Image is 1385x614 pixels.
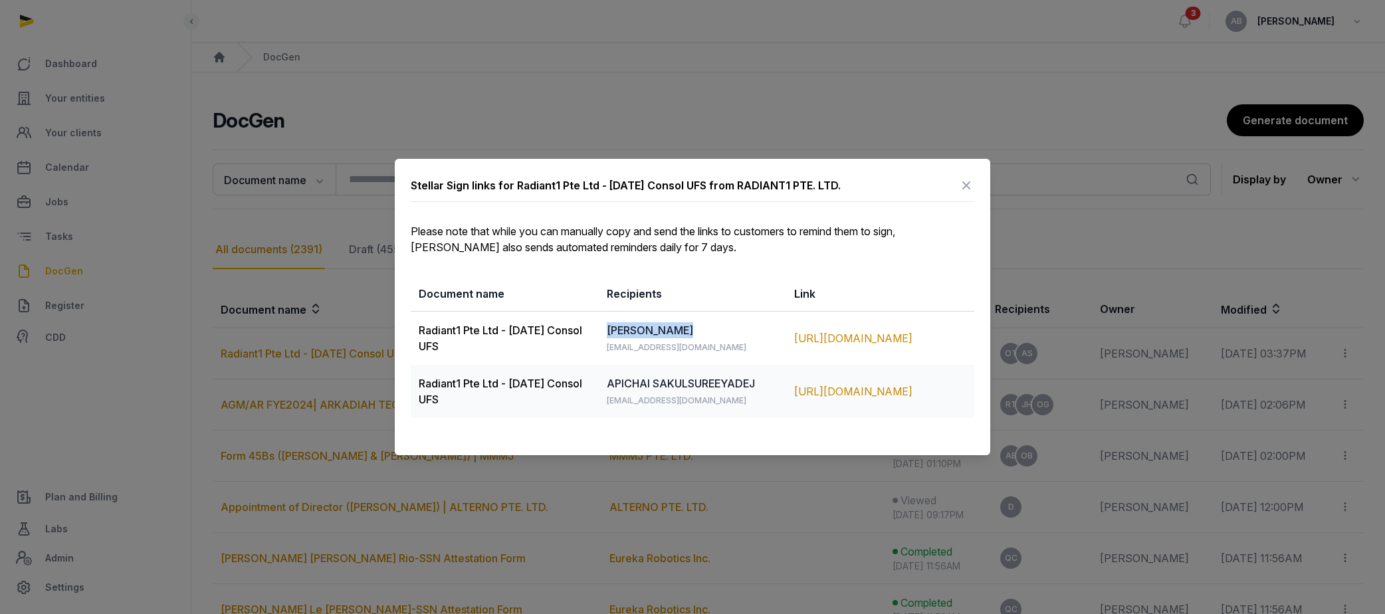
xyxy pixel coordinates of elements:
[607,395,746,405] span: [EMAIL_ADDRESS][DOMAIN_NAME]
[786,276,974,312] th: Link
[794,330,966,346] div: [URL][DOMAIN_NAME]
[411,276,599,312] th: Document name
[607,342,746,352] span: [EMAIL_ADDRESS][DOMAIN_NAME]
[411,177,841,193] div: Stellar Sign links for Radiant1 Pte Ltd - [DATE] Consol UFS from RADIANT1 PTE. LTD.
[411,223,974,255] p: Please note that while you can manually copy and send the links to customers to remind them to si...
[794,383,966,399] div: [URL][DOMAIN_NAME]
[411,365,599,418] td: Radiant1 Pte Ltd - [DATE] Consol UFS
[411,312,599,365] td: Radiant1 Pte Ltd - [DATE] Consol UFS
[599,312,787,365] td: [PERSON_NAME]
[599,365,787,418] td: APICHAI SAKULSUREEYADEJ
[599,276,787,312] th: Recipients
